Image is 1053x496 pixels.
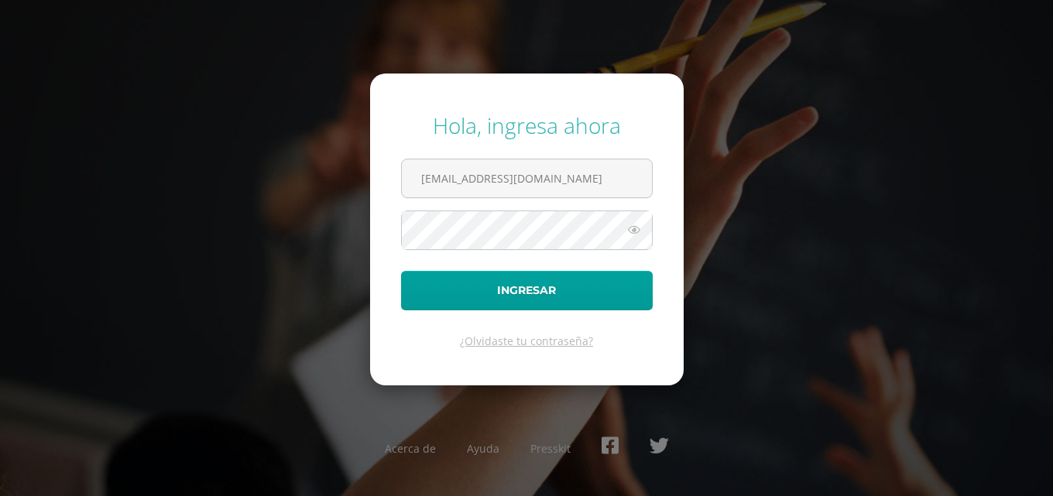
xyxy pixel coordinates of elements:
[467,441,499,456] a: Ayuda
[530,441,571,456] a: Presskit
[460,334,593,348] a: ¿Olvidaste tu contraseña?
[385,441,436,456] a: Acerca de
[402,159,652,197] input: Correo electrónico o usuario
[401,271,653,310] button: Ingresar
[401,111,653,140] div: Hola, ingresa ahora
